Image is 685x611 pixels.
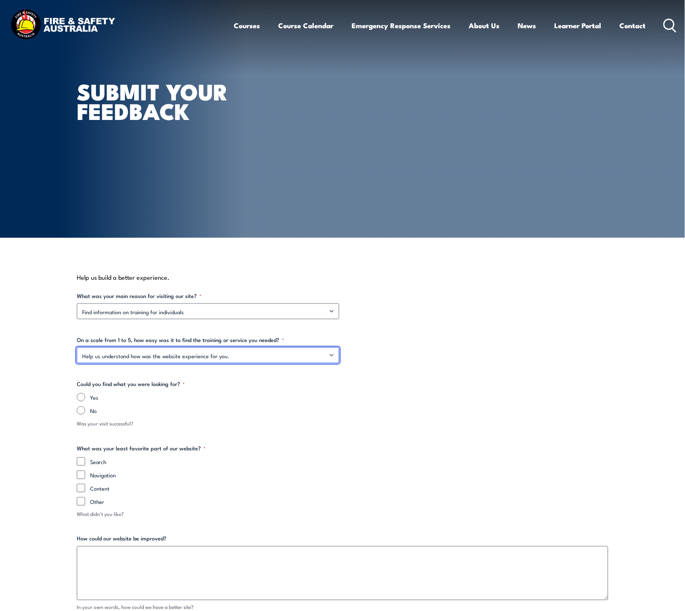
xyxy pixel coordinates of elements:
label: Navigation [90,471,608,479]
h1: Submit your feedback [77,81,282,120]
label: What was your main reason for visiting our site? [77,292,608,300]
a: Course Calendar [279,15,334,37]
label: No [90,406,608,415]
label: Yes [90,393,608,401]
label: Other [90,497,608,506]
div: What didn't you like? [77,511,608,518]
a: Emergency Response Services [352,15,451,37]
label: On a scale from 1 to 5, how easy was it to find the training or service you needed? [77,336,608,344]
a: Courses [234,15,260,37]
a: News [518,15,536,37]
label: How could our website be improved? [77,535,608,543]
label: Search [90,457,608,466]
a: Learner Portal [555,15,602,37]
a: About Us [469,15,500,37]
div: Was your visit successful? [77,420,608,428]
label: Content [90,484,608,492]
legend: What was your least favorite part of our website? [77,444,205,452]
legend: Could you find what you were looking for? [77,380,185,388]
p: Help us build a better experience. [77,273,608,281]
a: Contact [620,15,646,37]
